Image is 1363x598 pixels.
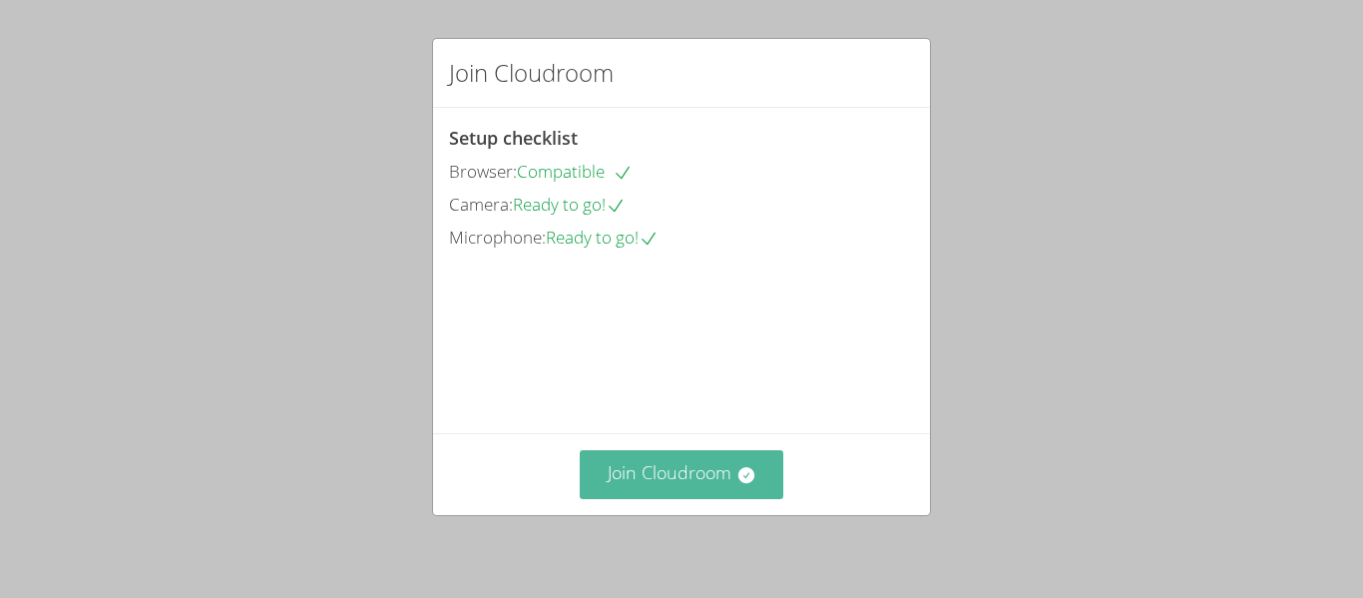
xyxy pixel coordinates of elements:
span: Browser: [449,160,517,183]
span: Compatible [517,160,633,183]
span: Ready to go! [546,226,659,249]
h2: Join Cloudroom [449,55,614,91]
button: Join Cloudroom [580,450,784,499]
span: Setup checklist [449,126,578,150]
span: Camera: [449,193,513,216]
span: Ready to go! [513,193,626,216]
span: Microphone: [449,226,546,249]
